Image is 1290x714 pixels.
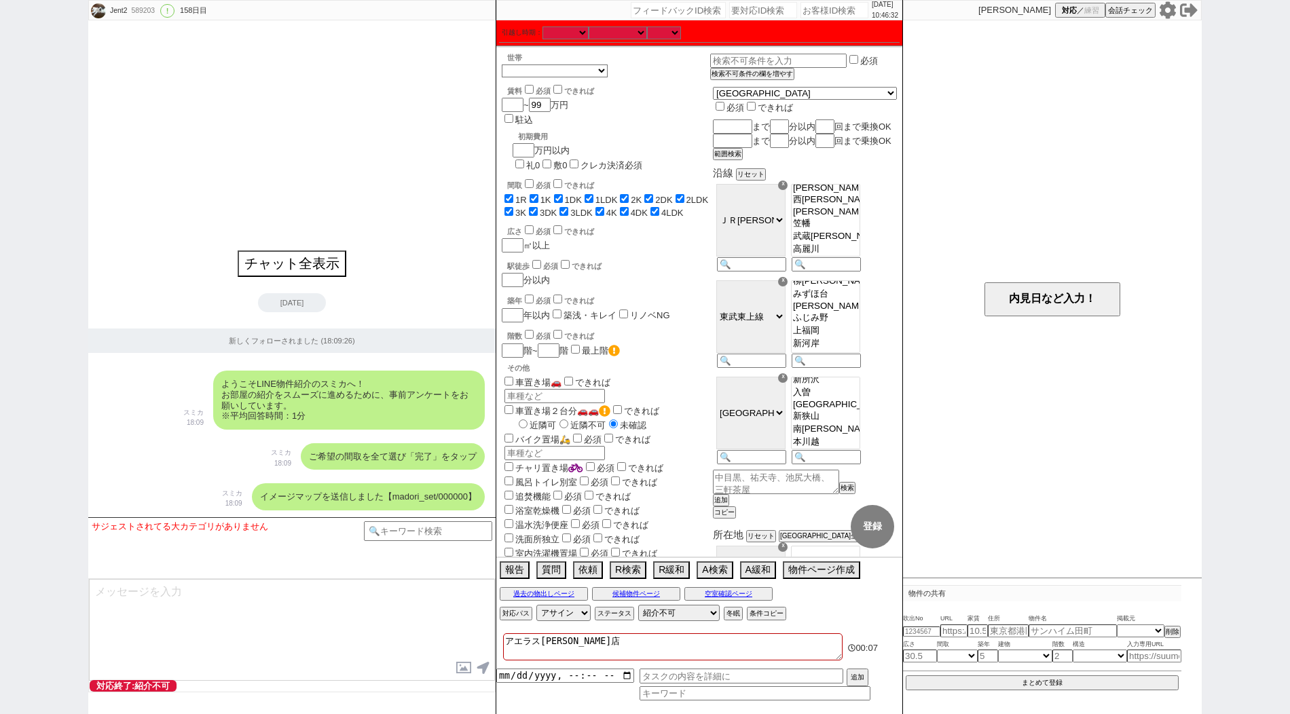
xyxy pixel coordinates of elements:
[847,669,868,686] button: 追加
[1084,5,1099,16] span: 練習
[713,494,729,506] button: 追加
[713,119,897,134] div: まで 分以内
[301,443,485,470] div: ご希望の間取を全て選び「完了」をタップ
[710,68,794,80] button: 検索不可条件の欄を増やす
[611,548,620,557] input: できれば
[597,463,614,473] span: 必須
[536,227,551,236] span: 必須
[736,168,766,181] button: リセット
[792,183,860,193] option: [PERSON_NAME]
[617,462,626,471] input: できれば
[364,521,492,541] input: 🔍キーワード検索
[536,332,551,340] span: 必須
[609,419,618,428] input: 未確認
[553,85,562,94] input: できれば
[686,195,709,205] label: 2LDK
[504,519,513,528] input: 温水洗浄便座
[504,491,513,500] input: 追焚機能
[502,258,710,287] div: 分以内
[504,389,605,403] input: 車種など
[222,488,242,499] p: スミカ
[726,102,744,113] span: 必須
[792,257,861,271] input: 🔍
[502,377,561,388] label: 車置き場🚗
[684,587,773,601] button: 空室確認ページ
[584,434,602,445] span: 必須
[717,450,786,464] input: 🔍
[108,5,127,16] div: Jent2
[1029,624,1117,637] input: サンハイム田町
[502,463,583,473] label: チャリ置き場
[502,27,542,38] label: 引越し時期：
[783,561,860,579] button: 物件ページ作成
[570,208,593,218] label: 3LDK
[631,2,726,18] input: フィードバックID検索
[519,419,528,428] input: 近隣可
[238,250,346,277] button: チャット全表示
[515,115,533,125] label: 駐込
[564,377,573,386] input: できれば
[160,4,174,18] div: !
[792,410,860,423] option: 新狭山
[600,520,648,530] label: できれば
[653,561,690,579] button: R緩和
[556,420,606,430] label: 近隣不可
[502,343,710,358] div: 階~ 階
[834,136,891,146] span: 回まで乗換OK
[591,477,608,487] span: 必須
[573,534,591,544] span: 必須
[631,195,642,205] label: 2K
[591,548,608,559] span: 必須
[507,83,594,96] div: 賃料
[504,505,513,514] input: 浴室乾燥機
[271,447,291,458] p: スミカ
[1117,614,1135,624] span: 掲載元
[553,295,562,303] input: できれば
[258,293,326,312] div: [DATE]
[507,293,710,306] div: 築年
[747,607,786,620] button: 条件コピー
[792,217,860,230] option: 笠幡
[606,208,617,218] label: 4K
[591,534,640,544] label: できれば
[717,257,786,271] input: 🔍
[710,54,847,68] input: 検索不可条件を入力
[792,324,860,337] option: 上福岡
[513,126,642,172] div: 万円以内
[500,561,530,579] button: 報告
[1127,639,1181,650] span: 入力専用URL
[940,624,967,637] input: https://suumo.jp/chintai/jnc_000022489271
[610,561,646,579] button: R検索
[551,87,594,95] label: できれば
[713,506,736,519] button: コピー
[502,520,568,530] label: 温水洗浄便座
[792,337,860,350] option: 新河岸
[543,262,558,270] span: 必須
[507,177,710,191] div: 間取
[183,417,204,428] p: 18:09
[967,614,988,624] span: 家賃
[602,519,611,528] input: できれば
[507,328,710,341] div: 階数
[592,587,680,601] button: 候補物件ページ
[855,643,878,653] span: 00:07
[713,167,733,178] span: 沿線
[213,371,485,429] div: ようこそLINE物件紹介のスミカへ！ お部屋の紹介をスムーズに進めるために、事前アンケートをお願いしています。 ※平均回答時間：1分
[536,561,566,579] button: 質問
[792,350,860,361] option: [PERSON_NAME]
[595,195,618,205] label: 1LDK
[602,434,650,445] label: できれば
[903,626,940,637] input: 1234567
[222,498,242,509] p: 18:09
[792,275,860,288] option: 柳[PERSON_NAME]
[903,614,940,624] span: 吹出No
[1127,650,1181,662] input: https://suumo.jp/chintai/jnc_000022489271
[502,548,577,559] label: 室内洗濯機置場
[91,3,106,18] img: 0m05a98d77725134f30b0f34f50366e41b3a0b1cff53d1
[502,434,570,445] label: バイク置場🛵
[573,561,603,579] button: 依頼
[593,533,602,542] input: できれば
[595,607,634,620] button: ステータス
[90,680,177,692] span: 対応終了:紹介不可
[1073,639,1127,650] span: 構造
